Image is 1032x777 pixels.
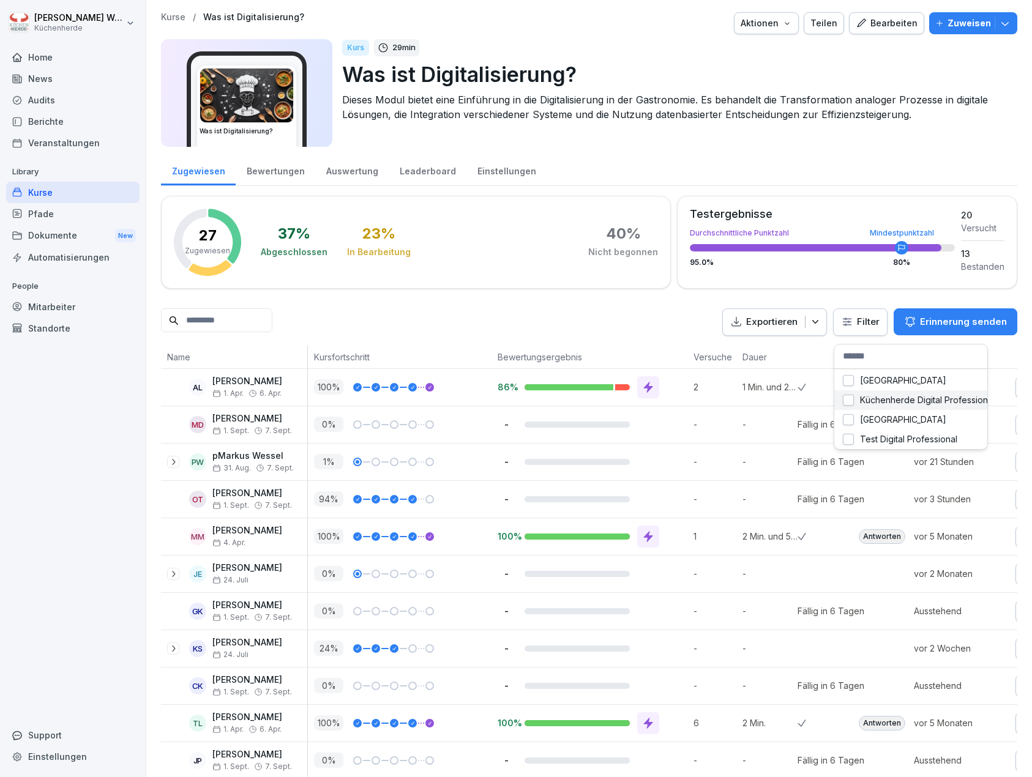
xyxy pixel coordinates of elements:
p: Erinnerung senden [920,315,1007,329]
p: Test Digital Professional [860,434,957,445]
p: Küchenherde Digital Professional [860,395,995,406]
div: Teilen [810,17,837,30]
p: [GEOGRAPHIC_DATA] [860,414,946,425]
div: Aktionen [741,17,792,30]
p: Zuweisen [948,17,991,30]
p: [GEOGRAPHIC_DATA] [860,375,946,386]
p: Exportieren [746,315,798,329]
div: Bearbeiten [856,17,918,30]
